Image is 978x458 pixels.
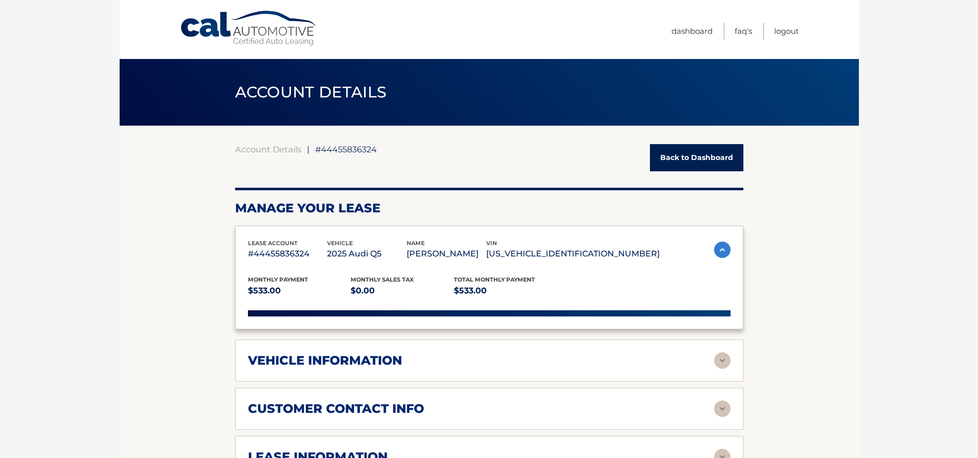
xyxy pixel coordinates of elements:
[235,144,301,154] a: Account Details
[327,240,353,247] span: vehicle
[486,240,497,247] span: vin
[248,401,424,416] h2: customer contact info
[248,247,328,261] p: #44455836324
[714,401,731,417] img: accordion-rest.svg
[454,276,535,283] span: Total Monthly Payment
[672,23,713,39] a: Dashboard
[248,276,308,283] span: Monthly Payment
[735,23,752,39] a: FAQ's
[248,284,351,298] p: $533.00
[351,276,414,283] span: Monthly sales Tax
[486,247,660,261] p: [US_VEHICLE_IDENTIFICATION_NUMBER]
[235,201,743,216] h2: Manage Your Lease
[315,144,377,154] span: #44455836324
[327,247,407,261] p: 2025 Audi Q5
[351,284,454,298] p: $0.00
[650,144,743,171] a: Back to Dashboard
[774,23,799,39] a: Logout
[714,242,731,258] img: accordion-active.svg
[235,83,387,102] span: ACCOUNT DETAILS
[714,352,731,369] img: accordion-rest.svg
[248,240,298,247] span: lease account
[407,247,486,261] p: [PERSON_NAME]
[407,240,425,247] span: name
[180,10,318,47] a: Cal Automotive
[454,284,557,298] p: $533.00
[248,353,402,368] h2: vehicle information
[307,144,310,154] span: |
